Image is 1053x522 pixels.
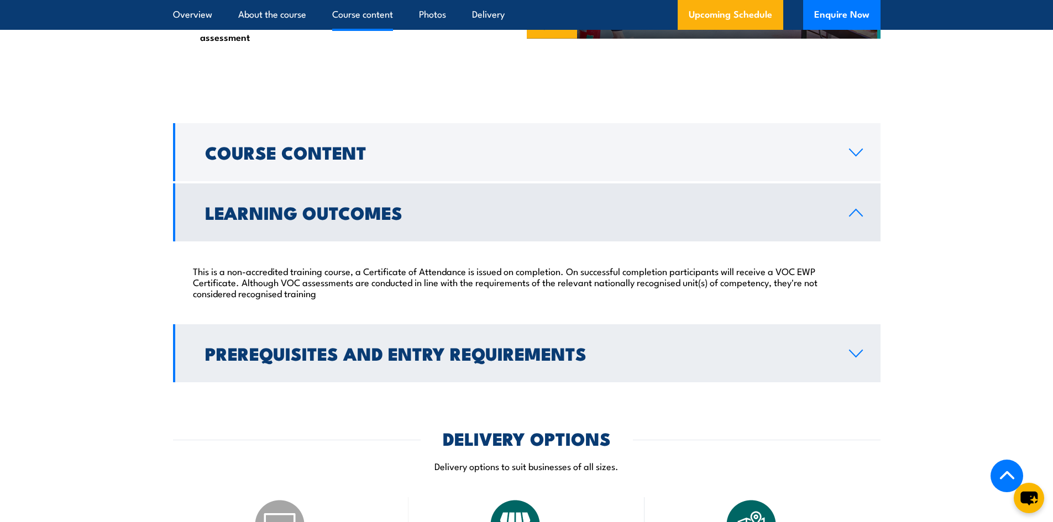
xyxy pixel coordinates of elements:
[443,430,611,446] h2: DELIVERY OPTIONS
[184,17,320,43] li: Practical and theory assessment
[1014,483,1044,513] button: chat-button
[205,345,831,361] h2: Prerequisites and Entry Requirements
[205,144,831,160] h2: Course Content
[173,460,881,472] p: Delivery options to suit businesses of all sizes.
[173,183,881,241] a: Learning Outcomes
[173,324,881,382] a: Prerequisites and Entry Requirements
[173,123,881,181] a: Course Content
[193,265,861,298] p: This is a non-accredited training course, a Certificate of Attendance is issued on completion. On...
[205,204,831,220] h2: Learning Outcomes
